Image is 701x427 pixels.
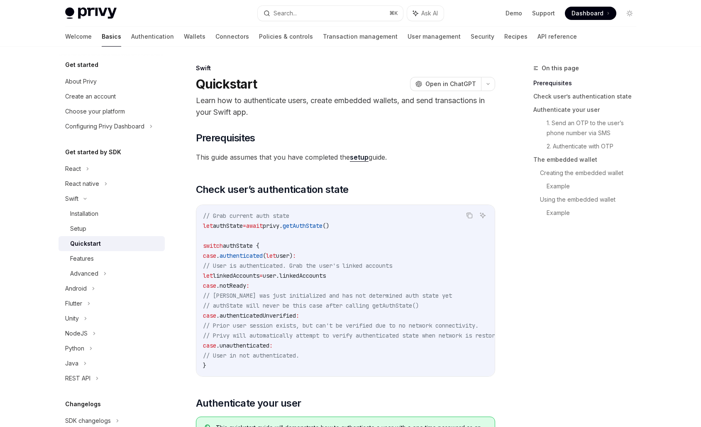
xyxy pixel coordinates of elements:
[196,151,495,163] span: This guide assumes that you have completed the guide.
[65,179,99,189] div: React native
[70,224,86,234] div: Setup
[65,7,117,19] img: light logo
[203,312,216,319] span: case
[203,242,223,249] span: switch
[65,106,125,116] div: Choose your platform
[504,27,528,47] a: Recipes
[263,272,279,279] span: user.
[425,80,476,88] span: Open in ChatGPT
[216,342,220,349] span: .
[276,252,293,259] span: user)
[547,116,643,140] a: 1. Send an OTP to the user’s phone number via SMS
[243,222,246,230] span: =
[263,222,283,230] span: privy.
[102,27,121,47] a: Basics
[572,9,603,17] span: Dashboard
[65,313,79,323] div: Unity
[533,103,643,116] a: Authenticate your user
[203,362,206,369] span: }
[203,272,213,279] span: let
[65,77,97,86] div: About Privy
[623,7,636,20] button: Toggle dark mode
[70,269,98,279] div: Advanced
[408,27,461,47] a: User management
[269,342,273,349] span: :
[246,222,263,230] span: await
[65,399,101,409] h5: Changelogs
[279,272,326,279] span: linkedAccounts
[203,292,452,299] span: // [PERSON_NAME] was just initialized and has not determined auth state yet
[350,153,369,162] a: setup
[65,27,92,47] a: Welcome
[65,164,81,174] div: React
[65,299,82,309] div: Flutter
[213,222,243,230] span: authState
[547,140,643,153] a: 2. Authenticate with OTP
[203,332,505,339] span: // Privy will automatically attempt to verify authenticated state when network is restored.
[65,373,90,383] div: REST API
[59,221,165,236] a: Setup
[203,262,392,269] span: // User is authenticated. Grab the user's linked accounts
[65,328,88,338] div: NodeJS
[131,27,174,47] a: Authentication
[322,222,329,230] span: ()
[70,209,98,219] div: Installation
[296,312,299,319] span: :
[203,302,419,309] span: // authState will never be this case after calling getAuthState()
[196,131,255,145] span: Prerequisites
[540,193,643,206] a: Using the embedded wallet
[471,27,494,47] a: Security
[259,27,313,47] a: Policies & controls
[65,121,144,131] div: Configuring Privy Dashboard
[547,180,643,193] a: Example
[65,284,87,294] div: Android
[213,272,259,279] span: linkedAccounts
[59,104,165,119] a: Choose your platform
[533,90,643,103] a: Check user’s authentication state
[184,27,205,47] a: Wallets
[203,212,289,220] span: // Grab current auth state
[203,322,479,329] span: // Prior user session exists, but can't be verified due to no network connectivity.
[246,282,249,289] span: :
[59,89,165,104] a: Create an account
[59,251,165,266] a: Features
[59,74,165,89] a: About Privy
[537,27,577,47] a: API reference
[532,9,555,17] a: Support
[203,252,216,259] span: case
[70,239,101,249] div: Quickstart
[283,222,322,230] span: getAuthState
[274,8,297,18] div: Search...
[464,210,475,221] button: Copy the contents from the code block
[196,183,349,196] span: Check user’s authentication state
[506,9,522,17] a: Demo
[65,194,78,204] div: Swift
[59,206,165,221] a: Installation
[258,6,403,21] button: Search...⌘K
[565,7,616,20] a: Dashboard
[220,282,246,289] span: notReady
[196,77,257,91] h1: Quickstart
[70,254,94,264] div: Features
[323,27,398,47] a: Transaction management
[220,312,296,319] span: authenticatedUnverified
[259,272,263,279] span: =
[203,282,216,289] span: case
[477,210,488,221] button: Ask AI
[65,416,111,426] div: SDK changelogs
[65,60,98,70] h5: Get started
[220,342,269,349] span: unauthenticated
[216,252,220,259] span: .
[533,77,643,90] a: Prerequisites
[220,252,263,259] span: authenticated
[263,252,266,259] span: (
[540,166,643,180] a: Creating the embedded wallet
[196,64,495,72] div: Swift
[421,9,438,17] span: Ask AI
[410,77,481,91] button: Open in ChatGPT
[293,252,296,259] span: :
[266,252,276,259] span: let
[223,242,259,249] span: authState {
[65,147,121,157] h5: Get started by SDK
[389,10,398,17] span: ⌘ K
